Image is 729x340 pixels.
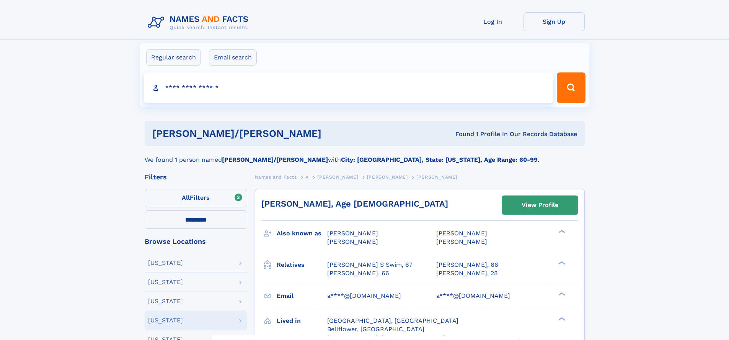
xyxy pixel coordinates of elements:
[277,314,327,327] h3: Lived in
[436,238,487,245] span: [PERSON_NAME]
[327,261,413,269] a: [PERSON_NAME] S Swim, 67
[557,72,585,103] button: Search Button
[145,12,255,33] img: Logo Names and Facts
[277,289,327,302] h3: Email
[367,172,408,182] a: [PERSON_NAME]
[436,261,498,269] a: [PERSON_NAME], 66
[522,196,558,214] div: View Profile
[261,199,448,209] a: [PERSON_NAME], Age [DEMOGRAPHIC_DATA]
[145,238,247,245] div: Browse Locations
[317,172,358,182] a: [PERSON_NAME]
[462,12,524,31] a: Log In
[556,260,566,265] div: ❯
[436,269,498,278] a: [PERSON_NAME], 28
[305,172,309,182] a: A
[327,238,378,245] span: [PERSON_NAME]
[327,269,389,278] a: [PERSON_NAME], 66
[255,172,297,182] a: Names and Facts
[277,258,327,271] h3: Relatives
[144,72,554,103] input: search input
[388,130,577,138] div: Found 1 Profile In Our Records Database
[148,298,183,304] div: [US_STATE]
[317,174,358,180] span: [PERSON_NAME]
[502,196,578,214] a: View Profile
[145,174,247,181] div: Filters
[305,174,309,180] span: A
[145,146,585,164] div: We found 1 person named with .
[146,49,201,66] label: Regular search
[556,291,566,296] div: ❯
[148,260,183,266] div: [US_STATE]
[148,317,183,324] div: [US_STATE]
[222,156,328,163] b: [PERSON_NAME]/[PERSON_NAME]
[277,227,327,240] h3: Also known as
[367,174,408,180] span: [PERSON_NAME]
[416,174,457,180] span: [PERSON_NAME]
[152,129,388,138] h1: [PERSON_NAME]/[PERSON_NAME]
[148,279,183,285] div: [US_STATE]
[341,156,538,163] b: City: [GEOGRAPHIC_DATA], State: [US_STATE], Age Range: 60-99
[327,325,424,333] span: Bellflower, [GEOGRAPHIC_DATA]
[182,194,190,201] span: All
[327,317,458,324] span: [GEOGRAPHIC_DATA], [GEOGRAPHIC_DATA]
[556,229,566,234] div: ❯
[209,49,257,66] label: Email search
[145,189,247,207] label: Filters
[436,230,487,237] span: [PERSON_NAME]
[556,316,566,321] div: ❯
[327,230,378,237] span: [PERSON_NAME]
[524,12,585,31] a: Sign Up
